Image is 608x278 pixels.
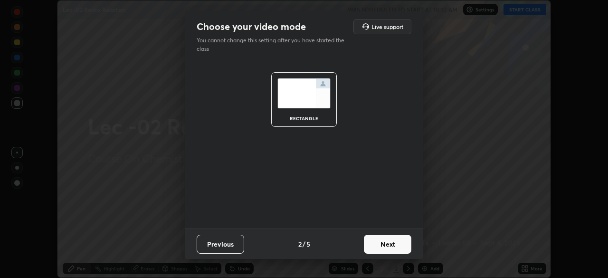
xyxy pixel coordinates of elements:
[298,239,302,249] h4: 2
[277,78,331,108] img: normalScreenIcon.ae25ed63.svg
[285,116,323,121] div: rectangle
[197,36,351,53] p: You cannot change this setting after you have started the class
[364,235,411,254] button: Next
[306,239,310,249] h4: 5
[197,235,244,254] button: Previous
[197,20,306,33] h2: Choose your video mode
[303,239,305,249] h4: /
[371,24,403,29] h5: Live support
